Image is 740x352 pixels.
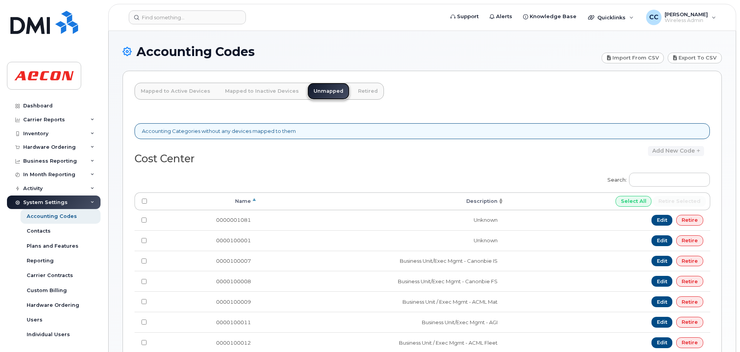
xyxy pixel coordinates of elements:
[154,271,258,291] td: 0000100008
[651,215,673,226] a: Edit
[651,317,673,328] a: Edit
[651,337,673,348] a: Edit
[258,312,505,332] td: Business Unit/Exec Mgmt - AGI
[676,337,703,348] a: Retire
[676,317,703,328] a: Retire
[651,235,673,246] a: Edit
[676,235,703,246] a: Retire
[676,276,703,287] a: Retire
[135,123,710,139] div: Accounting Categories without any devices mapped to them
[258,251,505,271] td: Business Unit/Exec Mgmt - Canonbie IS
[123,45,598,58] h1: Accounting Codes
[135,83,217,100] a: Mapped to Active Devices
[258,291,505,312] td: Business Unit / Exec Mgmt - ACML Mat
[307,83,350,100] a: Unmapped
[651,256,673,267] a: Edit
[135,153,416,165] h2: Cost Center
[258,230,505,251] td: Unknown
[676,215,703,226] a: Retire
[651,296,673,307] a: Edit
[154,210,258,230] td: 0000001081
[668,53,722,63] a: Export to CSV
[676,256,703,267] a: Retire
[258,271,505,291] td: Business Unit/Exec Mgmt - Canonbie FS
[219,83,305,100] a: Mapped to Inactive Devices
[602,53,664,63] a: Import from CSV
[676,296,703,307] a: Retire
[602,168,710,189] label: Search:
[154,230,258,251] td: 0000100001
[258,192,505,210] th: Description: activate to sort column ascending
[651,276,673,287] a: Edit
[154,291,258,312] td: 0000100009
[629,173,710,187] input: Search:
[616,196,652,207] input: Select All
[648,146,704,156] a: Add new code
[154,251,258,271] td: 0000100007
[352,83,384,100] a: Retired
[154,312,258,332] td: 0000100011
[258,210,505,230] td: Unknown
[154,192,258,210] th: Name: activate to sort column descending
